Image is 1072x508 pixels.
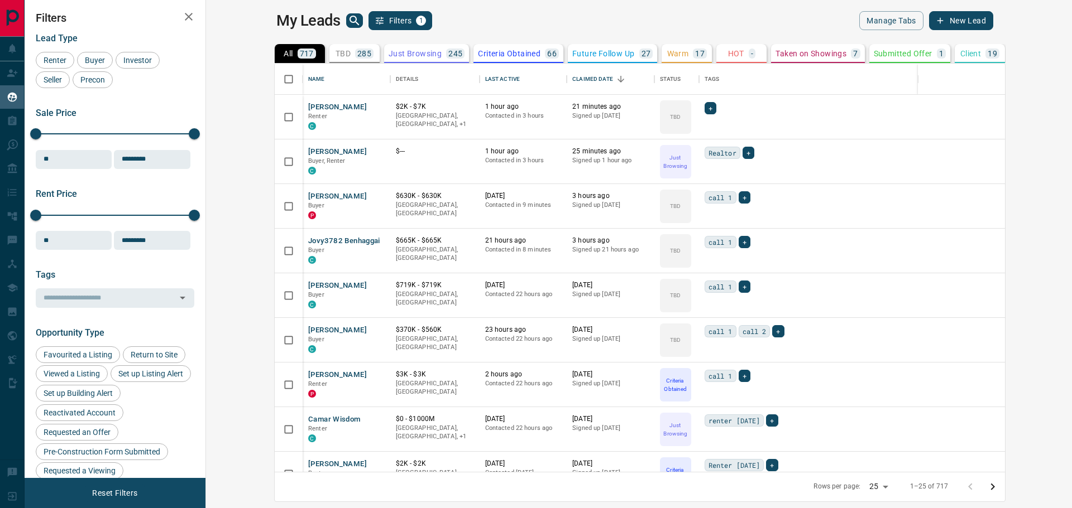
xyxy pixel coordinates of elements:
p: Taken on Showings [776,50,846,57]
p: Signed up 21 hours ago [572,245,649,254]
p: $2K - $7K [396,102,474,112]
p: $2K - $2K [396,459,474,468]
span: Requested an Offer [40,428,114,437]
p: 17 [695,50,705,57]
span: Viewed a Listing [40,369,104,378]
div: condos.ca [308,167,316,175]
span: Sale Price [36,108,76,118]
div: condos.ca [308,345,316,353]
div: property.ca [308,211,316,219]
p: 1–25 of 717 [910,482,948,491]
div: Details [396,64,419,95]
span: 1 [417,17,425,25]
p: 7 [853,50,858,57]
span: Pre-Construction Form Submitted [40,447,164,456]
button: Go to next page [982,476,1004,498]
span: Opportunity Type [36,327,104,338]
p: 19 [988,50,997,57]
button: [PERSON_NAME] [308,147,367,157]
div: Status [660,64,681,95]
p: TBD [336,50,351,57]
p: TBD [670,202,681,210]
span: + [770,415,774,426]
div: Favourited a Listing [36,346,120,363]
p: $0 - $1000M [396,414,474,424]
div: Precon [73,71,113,88]
p: 21 minutes ago [572,102,649,112]
div: + [739,370,750,382]
button: Reset Filters [85,483,145,502]
div: Tags [699,64,1049,95]
div: Details [390,64,480,95]
p: Criteria Obtained [661,466,690,482]
span: Tags [36,269,55,280]
p: Submitted Offer [874,50,932,57]
div: + [766,459,778,471]
p: 21 hours ago [485,236,562,245]
p: 245 [448,50,462,57]
button: Filters1 [368,11,433,30]
span: Return to Site [127,350,181,359]
div: + [705,102,716,114]
p: Warm [667,50,689,57]
span: call 1 [709,370,733,381]
p: All [284,50,293,57]
div: Renter [36,52,74,69]
button: Sort [613,71,629,87]
p: [DATE] [572,459,649,468]
span: Buyer [308,291,324,298]
p: 3 hours ago [572,191,649,201]
p: $719K - $719K [396,280,474,290]
p: Signed up [DATE] [572,201,649,210]
span: Buyer [308,202,324,209]
div: + [739,191,750,204]
p: 285 [357,50,371,57]
h1: My Leads [276,12,341,30]
div: Name [308,64,325,95]
div: Pre-Construction Form Submitted [36,443,168,460]
button: [PERSON_NAME] [308,370,367,380]
span: call 1 [709,236,733,248]
p: Rows per page: [813,482,860,491]
p: $370K - $560K [396,325,474,335]
span: Renter [40,56,70,65]
p: Criteria Obtained [478,50,540,57]
button: Open [175,290,190,306]
span: Rent Price [36,188,77,199]
div: Viewed a Listing [36,365,108,382]
p: $--- [396,147,474,156]
p: 717 [300,50,314,57]
span: renter [DATE] [709,415,760,426]
p: Contacted 22 hours ago [485,290,562,299]
div: + [772,325,784,337]
div: condos.ca [308,301,316,308]
p: Signed up [DATE] [572,468,649,477]
div: Claimed Date [572,64,613,95]
p: Just Browsing [389,50,442,57]
p: 1 hour ago [485,102,562,112]
span: + [743,370,746,381]
p: TBD [670,291,681,299]
span: + [746,147,750,158]
span: call 2 [743,326,767,337]
span: + [743,236,746,248]
span: + [743,192,746,203]
div: Last Active [480,64,567,95]
div: condos.ca [308,122,316,130]
p: Signed up [DATE] [572,112,649,120]
p: Just Browsing [661,153,690,170]
span: call 1 [709,326,733,337]
div: + [743,147,754,159]
span: Buyer, Renter [308,157,346,165]
p: Signed up [DATE] [572,379,649,388]
span: Seller [40,75,66,84]
div: condos.ca [308,434,316,442]
div: Buyer [77,52,113,69]
div: Last Active [485,64,520,95]
div: property.ca [308,390,316,398]
p: Future Follow Up [572,50,634,57]
span: Requested a Viewing [40,466,119,475]
p: [GEOGRAPHIC_DATA], [GEOGRAPHIC_DATA] [396,290,474,307]
h2: Filters [36,11,194,25]
p: [GEOGRAPHIC_DATA], [GEOGRAPHIC_DATA] [396,468,474,486]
